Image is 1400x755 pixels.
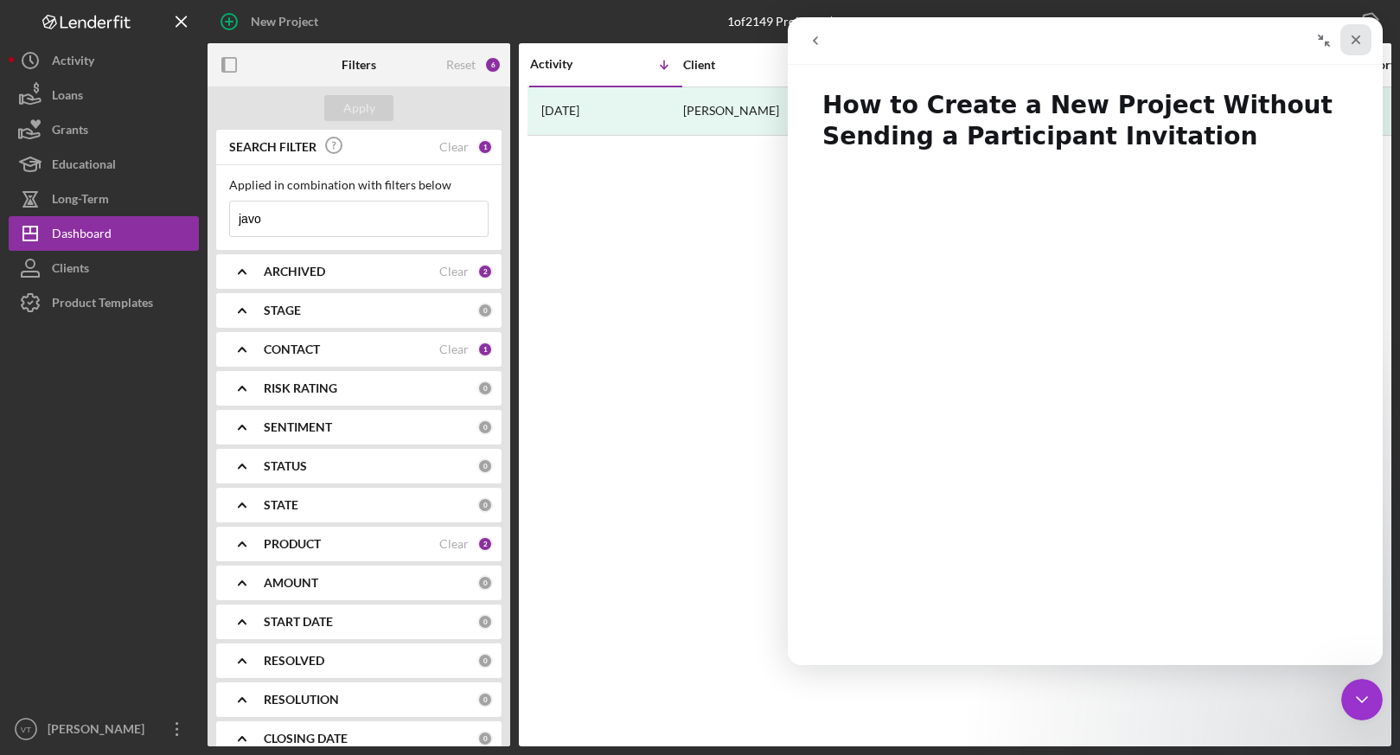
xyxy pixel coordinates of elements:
div: [PERSON_NAME] [683,88,856,134]
b: CLOSING DATE [264,732,348,745]
div: Export [1311,4,1348,39]
b: SEARCH FILTER [229,140,316,154]
iframe: Intercom live chat [1341,679,1383,720]
div: Clear [439,140,469,154]
div: Applied in combination with filters below [229,178,489,192]
div: Clients [52,251,89,290]
div: Client [683,58,856,72]
button: VT[PERSON_NAME] [9,712,199,746]
button: Clients [9,251,199,285]
div: Activity [52,43,94,82]
div: 2 [477,536,493,552]
div: [PERSON_NAME] [43,712,156,751]
div: 0 [477,419,493,435]
time: 2023-12-08 03:53 [541,104,579,118]
div: Clear [439,537,469,551]
button: Dashboard [9,216,199,251]
div: Educational [52,147,116,186]
div: 2 [477,264,493,279]
div: Loans [52,78,83,117]
button: Export [1294,4,1391,39]
button: Loans [9,78,199,112]
div: Clear [439,342,469,356]
div: Clear [439,265,469,278]
button: Grants [9,112,199,147]
b: STATE [264,498,298,512]
div: Dashboard [52,216,112,255]
b: START DATE [264,615,333,629]
div: 0 [477,614,493,630]
b: CONTACT [264,342,320,356]
div: Grants [52,112,88,151]
b: ARCHIVED [264,265,325,278]
text: VT [21,725,31,734]
div: New Project [251,4,318,39]
div: Product Templates [52,285,153,324]
div: Reset [446,58,476,72]
div: 1 of 2149 Projects • $10,000 [727,15,872,29]
button: Educational [9,147,199,182]
b: STATUS [264,459,307,473]
div: 1 [477,342,493,357]
div: 0 [477,381,493,396]
b: PRODUCT [264,537,321,551]
b: AMOUNT [264,576,318,590]
button: Long-Term [9,182,199,216]
div: 1 [477,139,493,155]
b: RESOLVED [264,654,324,668]
div: 0 [477,303,493,318]
div: 6 [484,56,502,74]
div: 0 [477,575,493,591]
div: 0 [477,458,493,474]
div: Apply [343,95,375,121]
iframe: Intercom live chat [788,17,1383,665]
div: 0 [477,731,493,746]
div: 0 [477,692,493,707]
button: New Project [208,4,336,39]
div: 0 [477,497,493,513]
div: Activity [530,57,606,71]
button: Apply [324,95,393,121]
button: Product Templates [9,285,199,320]
b: Filters [342,58,376,72]
button: Activity [9,43,199,78]
div: 0 [477,653,493,669]
b: RISK RATING [264,381,337,395]
b: SENTIMENT [264,420,332,434]
b: STAGE [264,304,301,317]
b: RESOLUTION [264,693,339,707]
div: Long-Term [52,182,109,221]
